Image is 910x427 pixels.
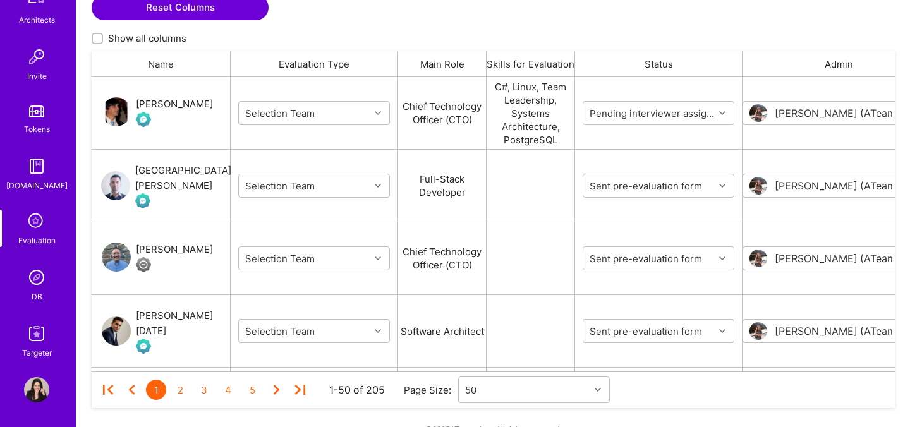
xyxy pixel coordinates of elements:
[136,242,213,257] div: [PERSON_NAME]
[102,97,131,126] img: User Avatar
[398,150,487,222] div: Full-Stack Developer
[24,44,49,69] img: Invite
[102,242,213,275] a: User Avatar[PERSON_NAME]Limited Access
[398,295,487,367] div: Software Architect
[135,163,231,193] div: [GEOGRAPHIC_DATA][PERSON_NAME]
[375,255,381,262] i: icon Chevron
[398,51,487,76] div: Main Role
[218,380,238,400] div: 4
[329,383,385,397] div: 1-50 of 205
[242,380,262,400] div: 5
[18,234,56,247] div: Evaluation
[19,13,55,27] div: Architects
[749,104,767,122] img: User Avatar
[231,51,398,76] div: Evaluation Type
[375,183,381,189] i: icon Chevron
[24,123,50,136] div: Tokens
[719,110,725,116] i: icon Chevron
[375,110,381,116] i: icon Chevron
[398,77,487,149] div: Chief Technology Officer (CTO)
[92,51,231,76] div: Name
[29,105,44,117] img: tokens
[398,222,487,294] div: Chief Technology Officer (CTO)
[194,380,214,400] div: 3
[102,316,131,346] img: User Avatar
[21,377,52,402] a: User Avatar
[101,171,130,200] img: User Avatar
[22,346,52,359] div: Targeter
[27,69,47,83] div: Invite
[749,177,767,195] img: User Avatar
[146,380,166,400] div: 1
[32,290,42,303] div: DB
[136,112,151,127] img: Evaluation Call Pending
[25,210,49,234] i: icon SelectionTeam
[102,97,213,129] a: User Avatar[PERSON_NAME]Evaluation Call Pending
[170,380,190,400] div: 2
[465,383,476,397] div: 50
[719,183,725,189] i: icon Chevron
[135,193,150,208] img: Evaluation Call Pending
[24,321,49,346] img: Skill Targeter
[749,250,767,267] img: User Avatar
[487,77,575,149] div: C#, Linux, Team Leadership, Systems Architecture, PostgreSQL
[404,383,458,397] div: Page Size:
[24,377,49,402] img: User Avatar
[487,51,575,76] div: Skills for Evaluation
[136,257,151,272] img: Limited Access
[102,308,230,354] a: User Avatar[PERSON_NAME][DATE]Evaluation Call Pending
[136,97,213,112] div: [PERSON_NAME]
[24,265,49,290] img: Admin Search
[595,387,601,393] i: icon Chevron
[719,328,725,334] i: icon Chevron
[136,339,151,354] img: Evaluation Call Pending
[101,163,231,208] a: User Avatar[GEOGRAPHIC_DATA][PERSON_NAME]Evaluation Call Pending
[136,308,230,339] div: [PERSON_NAME][DATE]
[575,51,743,76] div: Status
[102,243,131,272] img: User Avatar
[375,328,381,334] i: icon Chevron
[6,179,68,192] div: [DOMAIN_NAME]
[719,255,725,262] i: icon Chevron
[108,32,186,45] span: Show all columns
[749,322,767,340] img: User Avatar
[24,153,49,179] img: guide book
